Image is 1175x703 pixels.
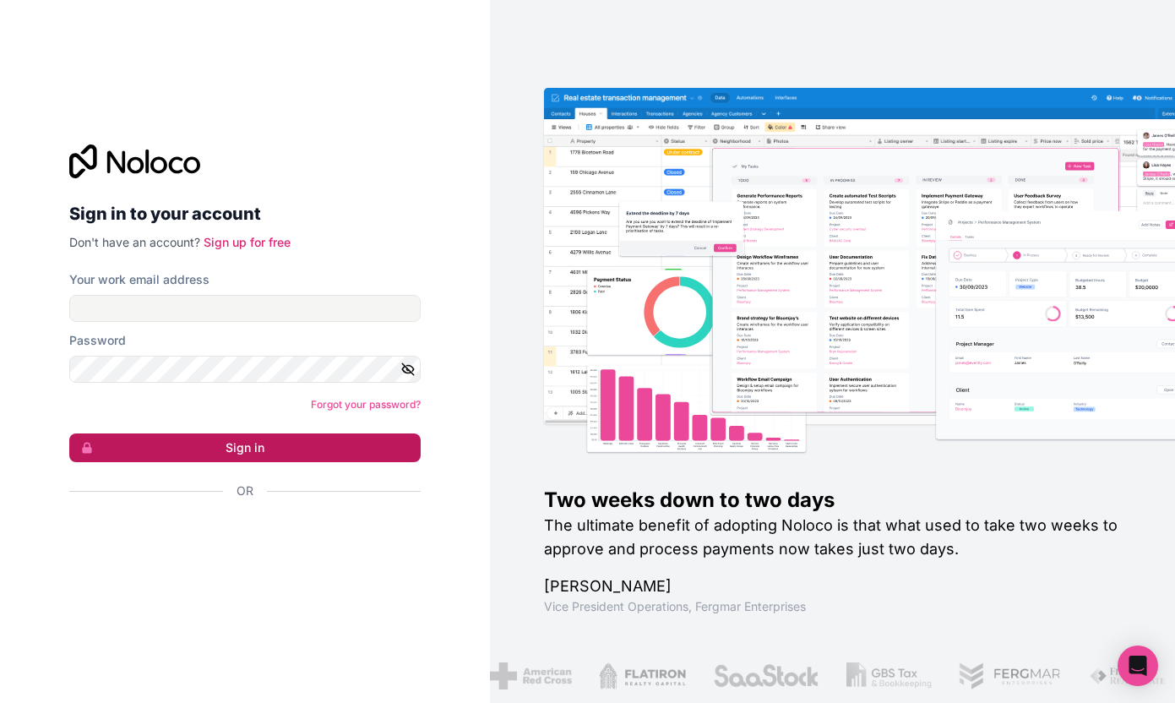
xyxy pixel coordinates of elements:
[846,662,931,689] img: /assets/gbstax-C-GtDUiK.png
[69,235,200,249] span: Don't have an account?
[69,356,421,383] input: Password
[61,518,416,555] iframe: Sign in with Google Button
[544,575,1121,598] h1: [PERSON_NAME]
[544,514,1121,561] h2: The ultimate benefit of adopting Noloco is that what used to take two weeks to approve and proces...
[237,482,253,499] span: Or
[311,398,421,411] a: Forgot your password?
[1118,646,1158,686] div: Open Intercom Messenger
[69,271,209,288] label: Your work email address
[69,433,421,462] button: Sign in
[69,332,126,349] label: Password
[69,199,421,229] h2: Sign in to your account
[713,662,819,689] img: /assets/saastock-C6Zbiodz.png
[959,662,1062,689] img: /assets/fergmar-CudnrXN5.png
[544,487,1121,514] h1: Two weeks down to two days
[489,662,571,689] img: /assets/american-red-cross-BAupjrZR.png
[204,235,291,249] a: Sign up for free
[598,662,686,689] img: /assets/flatiron-C8eUkumj.png
[69,295,421,322] input: Email address
[1088,662,1167,689] img: /assets/fiera-fwj2N5v4.png
[544,598,1121,615] h1: Vice President Operations , Fergmar Enterprises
